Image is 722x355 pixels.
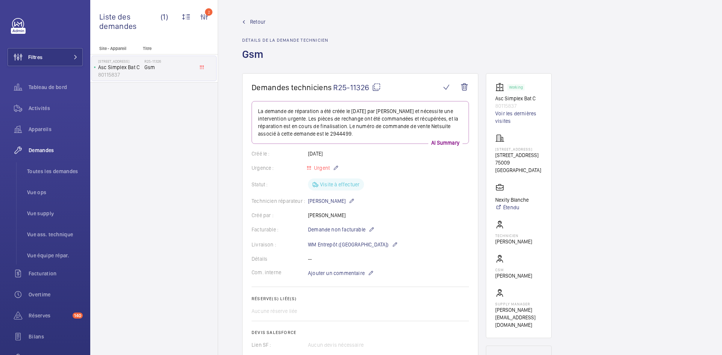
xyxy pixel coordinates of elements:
[242,38,328,43] h2: Détails de la demande technicien
[29,333,83,340] span: Bilans
[495,306,542,329] p: [PERSON_NAME][EMAIL_ADDRESS][DOMAIN_NAME]
[27,252,83,259] span: Vue équipe répar.
[242,47,328,73] h1: Gsm
[29,125,83,133] span: Appareils
[252,296,469,301] h2: Réserve(s) liée(s)
[495,159,542,174] p: 75009 [GEOGRAPHIC_DATA]
[29,270,83,277] span: Facturation
[143,46,193,51] p: Titre
[495,204,529,211] a: Étendu
[144,59,194,63] h2: R25-11326
[29,83,83,91] span: Tableau de bord
[495,272,532,279] p: [PERSON_NAME]
[28,53,42,61] span: Filtres
[99,12,161,31] span: Liste des demandes
[27,210,83,217] span: Vue supply
[495,238,532,245] p: [PERSON_NAME]
[144,63,194,71] span: Gsm
[308,196,355,205] p: [PERSON_NAME]
[495,302,542,306] p: Supply manager
[250,18,265,26] span: Retour
[29,312,70,319] span: Réserves
[252,330,469,335] h2: Devis Salesforce
[90,46,140,51] p: Site - Appareil
[428,139,463,147] p: AI Summary
[98,71,141,79] p: 80115837
[495,233,532,238] p: Technicien
[495,83,507,92] img: elevator.svg
[495,196,529,204] p: Nexity Blanche
[495,151,542,159] p: [STREET_ADDRESS]
[312,165,330,171] span: Urgent
[258,107,463,137] p: La demande de réparation a été créée le [DATE] par [PERSON_NAME] et nécessite une intervention ur...
[27,189,83,196] span: Vue ops
[29,291,83,298] span: Overtime
[98,59,141,63] p: [STREET_ADDRESS]
[8,48,83,66] button: Filtres
[27,231,83,238] span: Vue ass. technique
[308,269,365,277] span: Ajouter un commentaire
[495,95,542,102] p: Asc Simplex Bat C
[73,313,83,319] span: 140
[495,102,542,110] p: 80115837
[27,168,83,175] span: Toutes les demandes
[308,226,366,233] span: Demande non facturable
[495,147,542,151] p: [STREET_ADDRESS]
[29,147,83,154] span: Demandes
[308,240,398,249] p: WM Entrepôt ([GEOGRAPHIC_DATA])
[495,110,542,125] a: Voir les dernières visites
[333,83,381,92] span: R25-11326
[98,63,141,71] p: Asc Simplex Bat C
[509,86,523,89] p: Working
[495,267,532,272] p: CSM
[29,104,83,112] span: Activités
[252,83,332,92] span: Demandes techniciens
